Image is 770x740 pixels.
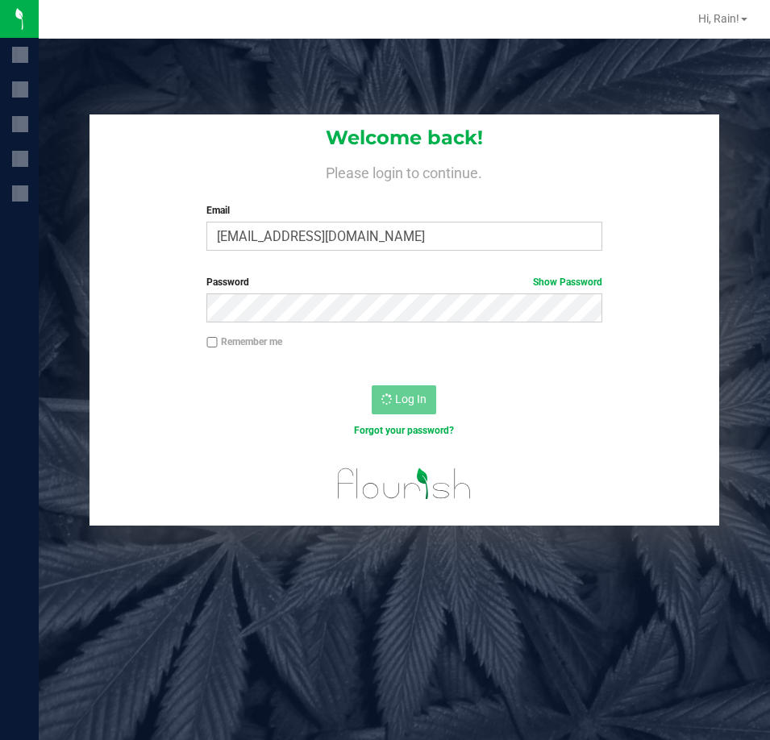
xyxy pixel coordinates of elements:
[206,337,218,348] input: Remember me
[372,385,436,414] button: Log In
[206,276,249,288] span: Password
[698,12,739,25] span: Hi, Rain!
[89,161,719,181] h4: Please login to continue.
[354,425,454,436] a: Forgot your password?
[326,455,483,513] img: flourish_logo.svg
[533,276,602,288] a: Show Password
[89,127,719,148] h1: Welcome back!
[206,203,602,218] label: Email
[206,335,282,349] label: Remember me
[395,393,427,405] span: Log In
